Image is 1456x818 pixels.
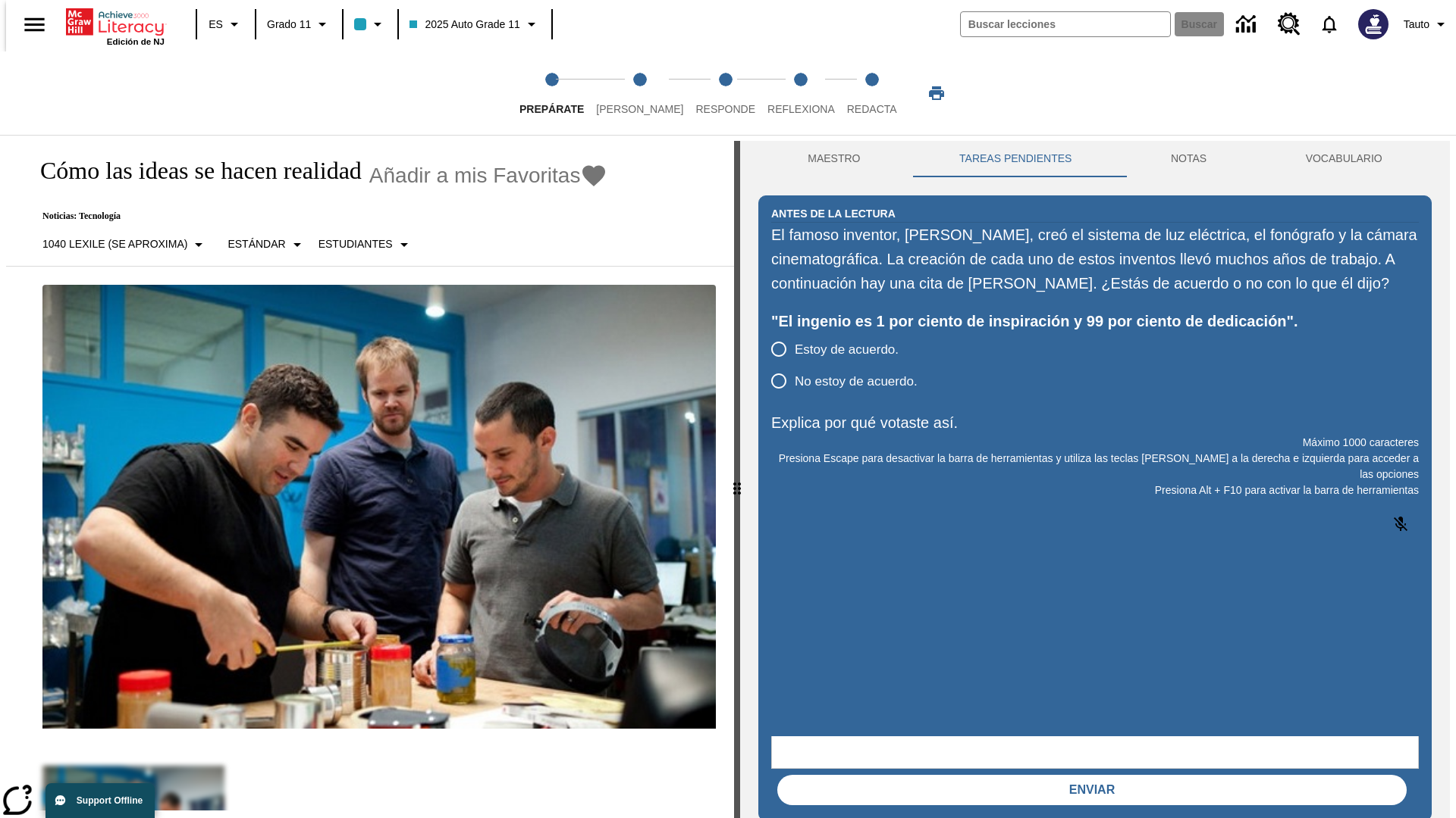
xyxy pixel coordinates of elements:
[369,162,608,189] button: Añadir a mis Favoritas - Cómo las ideas se hacen realidad
[403,11,546,38] button: Clase: 2025 Auto Grade 11, Selecciona una clase
[45,783,155,818] button: Support Offline
[755,52,847,135] button: Reflexiona step 4 of 5
[758,141,1432,177] div: Instructional Panel Tabs
[771,411,1419,435] p: Explica por qué votaste así.
[6,12,221,26] body: Explica por qué votaste así. Máximo 1000 caracteres Presiona Alt + F10 para activar la barra de h...
[683,52,767,135] button: Responde step 3 of 5
[584,52,695,135] button: Lee step 2 of 5
[596,103,683,115] span: [PERSON_NAME]
[66,5,165,46] div: Portada
[348,11,393,38] button: El color de la clase es azul claro. Cambiar el color de la clase.
[771,309,1419,333] div: "El ingenio es 1 por ciento de inspiración y 99 por ciento de dedicación".
[227,236,285,252] p: Estándar
[771,333,930,397] div: poll
[209,17,223,33] span: ES
[771,205,896,222] h2: Antes de la lectura
[1404,17,1429,33] span: Tauto
[961,12,1170,36] input: Buscar campo
[42,285,716,729] img: El fundador de Quirky, Ben Kaufman prueba un nuevo producto con un compañero de trabajo, Gaz Brow...
[12,2,57,47] button: Abrir el menú lateral
[36,231,214,258] button: Seleccione Lexile, 1040 Lexile (Se aproxima)
[734,141,740,818] div: Pulsa la tecla de intro o la barra espaciadora y luego presiona las flechas de derecha e izquierd...
[107,37,165,46] span: Edición de NJ
[1398,11,1456,38] button: Perfil/Configuración
[1227,4,1269,45] a: Centro de información
[42,236,187,252] p: 1040 Lexile (Se aproxima)
[369,164,581,188] span: Añadir a mis Favoritas
[1310,5,1349,44] a: Notificaciones
[202,11,250,38] button: Lenguaje: ES, Selecciona un idioma
[1122,141,1257,177] button: NOTAS
[312,231,419,258] button: Seleccionar estudiante
[1256,141,1432,177] button: VOCABULARIO
[24,157,362,185] h1: Cómo las ideas se hacen realidad
[261,11,337,38] button: Grado: Grado 11, Elige un grado
[507,52,596,135] button: Prepárate step 1 of 5
[795,340,899,360] span: Estoy de acuerdo.
[771,482,1419,498] p: Presiona Alt + F10 para activar la barra de herramientas
[767,103,835,115] span: Reflexiona
[77,795,143,806] span: Support Offline
[318,236,393,252] p: Estudiantes
[910,141,1122,177] button: TAREAS PENDIENTES
[777,775,1407,805] button: Enviar
[267,17,311,33] span: Grado 11
[912,80,961,107] button: Imprimir
[695,103,755,115] span: Responde
[519,103,584,115] span: Prepárate
[1382,506,1419,542] button: Haga clic para activar la función de reconocimiento de voz
[835,52,909,135] button: Redacta step 5 of 5
[795,372,918,392] span: No estoy de acuerdo.
[847,103,897,115] span: Redacta
[1269,4,1310,45] a: Centro de recursos, Se abrirá en una pestaña nueva.
[1358,9,1389,39] img: Avatar
[221,231,312,258] button: Tipo de apoyo, Estándar
[771,223,1419,295] div: El famoso inventor, [PERSON_NAME], creó el sistema de luz eléctrica, el fonógrafo y la cámara cin...
[6,141,734,810] div: reading
[1349,5,1398,44] button: Escoja un nuevo avatar
[771,435,1419,451] p: Máximo 1000 caracteres
[758,141,910,177] button: Maestro
[24,211,607,222] p: Noticias: Tecnología
[771,451,1419,482] p: Presiona Escape para desactivar la barra de herramientas y utiliza las teclas [PERSON_NAME] a la ...
[409,17,519,33] span: 2025 Auto Grade 11
[740,141,1450,818] div: activity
